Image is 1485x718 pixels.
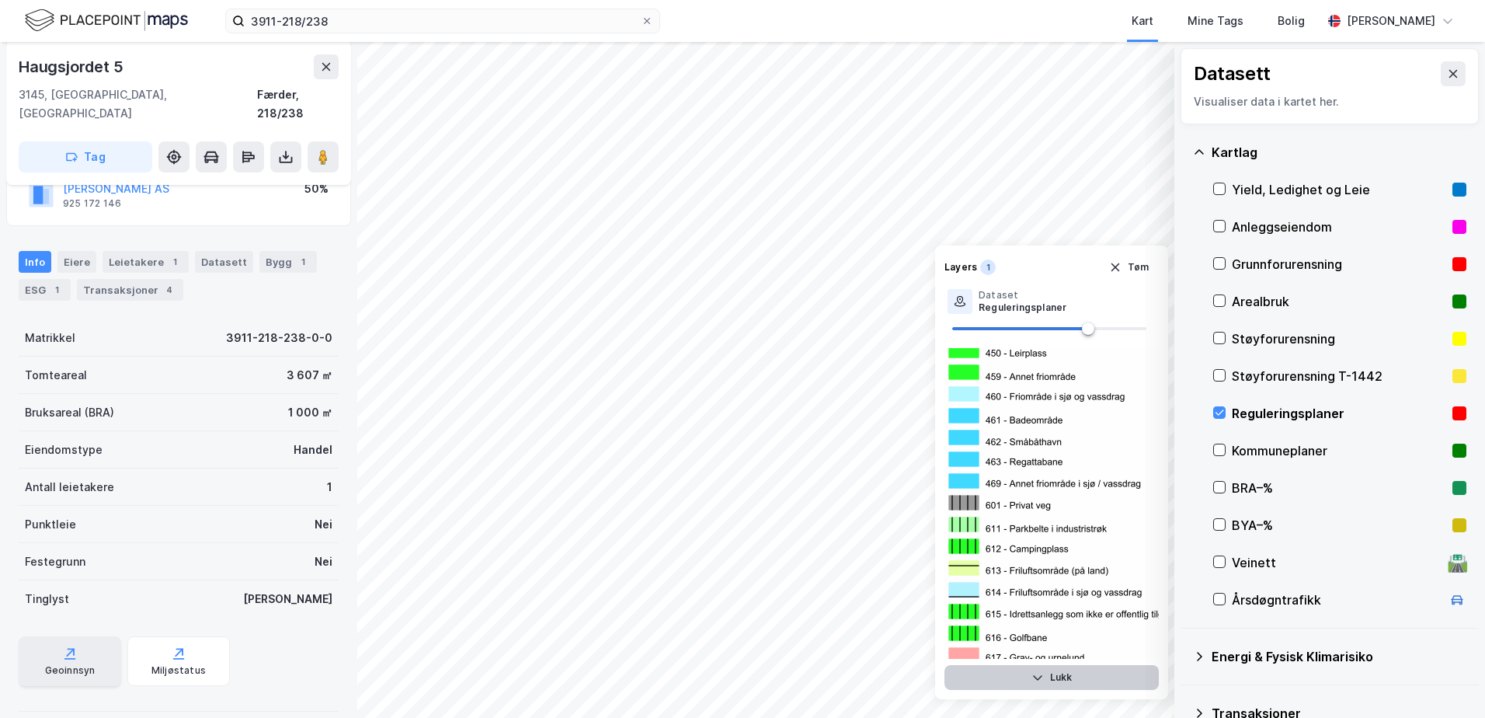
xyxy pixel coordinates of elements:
[315,552,332,571] div: Nei
[25,590,69,608] div: Tinglyst
[1232,218,1446,236] div: Anleggseiendom
[1212,647,1466,666] div: Energi & Fysisk Klimarisiko
[295,254,311,270] div: 1
[1232,367,1446,385] div: Støyforurensning T-1442
[1232,180,1446,199] div: Yield, Ledighet og Leie
[1232,404,1446,423] div: Reguleringsplaner
[19,251,51,273] div: Info
[19,85,257,123] div: 3145, [GEOGRAPHIC_DATA], [GEOGRAPHIC_DATA]
[25,403,114,422] div: Bruksareal (BRA)
[288,403,332,422] div: 1 000 ㎡
[315,515,332,534] div: Nei
[1194,61,1271,86] div: Datasett
[1407,643,1485,718] div: Kontrollprogram for chat
[25,366,87,385] div: Tomteareal
[1212,143,1466,162] div: Kartlag
[304,179,329,198] div: 50%
[1232,255,1446,274] div: Grunnforurensning
[25,478,114,497] div: Antall leietakere
[77,279,183,301] div: Transaksjoner
[57,251,96,273] div: Eiere
[25,329,75,347] div: Matrikkel
[327,478,332,497] div: 1
[979,301,1066,314] div: Reguleringsplaner
[195,251,253,273] div: Datasett
[103,251,189,273] div: Leietakere
[19,279,71,301] div: ESG
[1347,12,1435,30] div: [PERSON_NAME]
[1278,12,1305,30] div: Bolig
[25,552,85,571] div: Festegrunn
[294,441,332,459] div: Handel
[25,441,103,459] div: Eiendomstype
[980,260,996,275] div: 1
[1194,92,1466,111] div: Visualiser data i kartet her.
[162,282,177,298] div: 4
[1232,479,1446,497] div: BRA–%
[243,590,332,608] div: [PERSON_NAME]
[259,251,317,273] div: Bygg
[63,197,121,210] div: 925 172 146
[1232,441,1446,460] div: Kommuneplaner
[944,665,1159,690] button: Lukk
[1232,292,1446,311] div: Arealbruk
[1232,553,1442,572] div: Veinett
[245,9,641,33] input: Søk på adresse, matrikkel, gårdeiere, leietakere eller personer
[49,282,64,298] div: 1
[1188,12,1243,30] div: Mine Tags
[1099,255,1159,280] button: Tøm
[1132,12,1153,30] div: Kart
[25,515,76,534] div: Punktleie
[979,289,1066,301] div: Dataset
[1232,591,1442,609] div: Årsdøgntrafikk
[226,329,332,347] div: 3911-218-238-0-0
[1232,516,1446,535] div: BYA–%
[151,664,206,677] div: Miljøstatus
[1407,643,1485,718] iframe: Chat Widget
[167,254,183,270] div: 1
[1232,329,1446,348] div: Støyforurensning
[45,664,96,677] div: Geoinnsyn
[19,141,152,173] button: Tag
[25,7,188,34] img: logo.f888ab2527a4732fd821a326f86c7f29.svg
[287,366,332,385] div: 3 607 ㎡
[19,54,126,79] div: Haugsjordet 5
[1447,552,1468,573] div: 🛣️
[257,85,339,123] div: Færder, 218/238
[944,261,977,274] div: Layers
